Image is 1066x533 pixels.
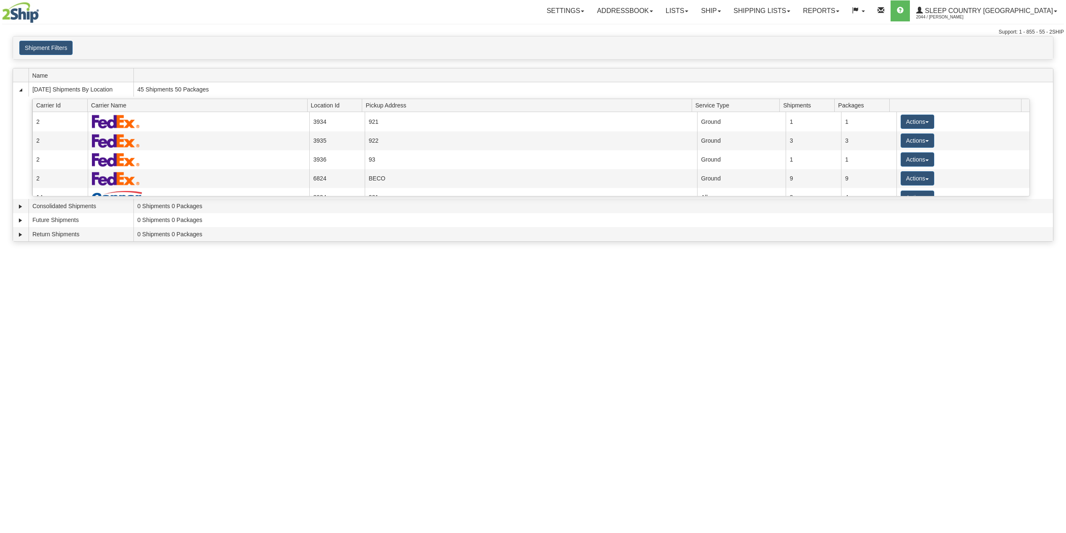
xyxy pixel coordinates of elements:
td: 2 [32,169,88,188]
span: Carrier Name [91,99,307,112]
a: Collapse [16,86,25,94]
td: 6824 [309,169,365,188]
td: 93 [365,150,697,169]
div: Support: 1 - 855 - 55 - 2SHIP [2,29,1064,36]
a: Lists [659,0,695,21]
a: Settings [540,0,590,21]
img: FedEx Express® [92,172,140,186]
iframe: chat widget [1047,224,1065,309]
td: 1 [841,150,896,169]
span: 2044 / [PERSON_NAME] [916,13,979,21]
span: Carrier Id [36,99,87,112]
td: 2 [32,131,88,150]
button: Actions [901,152,934,167]
td: 9 [841,169,896,188]
span: Location Id [311,99,362,112]
span: Packages [838,99,889,112]
td: 4 [841,188,896,207]
td: Ground [697,112,786,131]
td: 3 [786,131,841,150]
td: 3934 [309,188,365,207]
button: Actions [901,171,934,186]
a: Shipping lists [727,0,797,21]
button: Actions [901,133,934,148]
td: 3 [841,131,896,150]
a: Expand [16,230,25,239]
td: 0 Shipments 0 Packages [133,213,1053,227]
td: 921 [365,188,697,207]
img: FedEx Express® [92,115,140,128]
span: Shipments [783,99,834,112]
img: Canpar [92,191,142,204]
td: 3934 [309,112,365,131]
td: Ground [697,169,786,188]
span: Sleep Country [GEOGRAPHIC_DATA] [923,7,1053,14]
img: FedEx Express® [92,134,140,148]
td: Consolidated Shipments [29,199,133,213]
td: 922 [365,131,697,150]
a: Expand [16,202,25,211]
img: logo2044.jpg [2,2,39,23]
td: BECO [365,169,697,188]
td: 2 [32,150,88,169]
td: All [697,188,786,207]
td: 3935 [309,131,365,150]
button: Actions [901,191,934,205]
a: Sleep Country [GEOGRAPHIC_DATA] 2044 / [PERSON_NAME] [910,0,1063,21]
td: 45 Shipments 50 Packages [133,82,1053,97]
button: Shipment Filters [19,41,73,55]
td: 0 Shipments 0 Packages [133,199,1053,213]
td: 3 [786,188,841,207]
td: 0 Shipments 0 Packages [133,227,1053,241]
td: Ground [697,131,786,150]
button: Actions [901,115,934,129]
a: Expand [16,216,25,225]
td: Future Shipments [29,213,133,227]
a: Ship [695,0,727,21]
td: Return Shipments [29,227,133,241]
td: 1 [786,150,841,169]
td: 2 [32,112,88,131]
td: 1 [786,112,841,131]
img: FedEx Express® [92,153,140,167]
td: 9 [786,169,841,188]
a: Reports [797,0,846,21]
td: [DATE] Shipments By Location [29,82,133,97]
td: 921 [365,112,697,131]
td: 1 [841,112,896,131]
span: Service Type [695,99,780,112]
span: Name [32,69,133,82]
span: Pickup Address [366,99,692,112]
td: 3936 [309,150,365,169]
a: Addressbook [590,0,659,21]
td: Ground [697,150,786,169]
td: 14 [32,188,88,207]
